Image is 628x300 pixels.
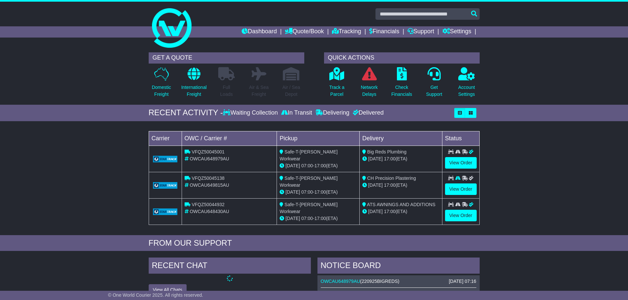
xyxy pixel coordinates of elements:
[391,67,412,101] a: CheckFinancials
[367,202,435,207] span: ATS AWNINGS AND ADDITIONS
[368,209,383,214] span: [DATE]
[181,84,207,98] p: International Freight
[192,202,224,207] span: VFQZ50044932
[149,131,182,146] td: Carrier
[149,258,311,275] div: RECENT CHAT
[329,67,345,101] a: Track aParcel
[362,155,439,162] div: (ETA)
[445,210,477,221] a: View Order
[242,26,277,38] a: Dashboard
[458,84,475,98] p: Account Settings
[369,26,399,38] a: Financials
[301,216,313,221] span: 07:00
[314,189,326,195] span: 17:00
[285,163,300,168] span: [DATE]
[280,202,338,214] span: Safe-T-[PERSON_NAME] Workwear
[280,176,338,188] span: Safe-T-[PERSON_NAME] Workwear
[190,209,229,214] span: OWCAU648430AU
[324,52,480,64] div: QUICK ACTIONS
[280,109,314,117] div: In Transit
[249,84,269,98] p: Air & Sea Freight
[442,26,471,38] a: Settings
[449,279,476,284] div: [DATE] 07:16
[280,149,338,161] span: Safe-T-[PERSON_NAME] Workwear
[182,131,277,146] td: OWC / Carrier #
[384,182,396,188] span: 17:00
[329,84,344,98] p: Track a Parcel
[445,157,477,169] a: View Order
[218,84,235,98] p: Full Loads
[108,292,203,298] span: © One World Courier 2025. All rights reserved.
[359,131,442,146] td: Delivery
[283,84,300,98] p: Air / Sea Depot
[190,156,229,161] span: OWCAU648979AU
[314,109,351,117] div: Delivering
[149,108,223,118] div: RECENT ACTIVITY -
[351,109,384,117] div: Delivered
[181,67,207,101] a: InternationalFreight
[223,109,279,117] div: Waiting Collection
[368,182,383,188] span: [DATE]
[426,84,442,98] p: Get Support
[368,156,383,161] span: [DATE]
[152,84,171,98] p: Domestic Freight
[332,26,361,38] a: Tracking
[321,279,476,284] div: ( )
[391,84,412,98] p: Check Financials
[153,156,178,162] img: GetCarrierServiceLogo
[153,208,178,215] img: GetCarrierServiceLogo
[190,182,229,188] span: OWCAU649815AU
[280,189,357,196] div: - (ETA)
[149,238,480,248] div: FROM OUR SUPPORT
[361,84,377,98] p: Network Delays
[277,131,360,146] td: Pickup
[442,131,479,146] td: Status
[149,52,304,64] div: GET A QUOTE
[362,279,398,284] span: 220925BIGREDS
[314,216,326,221] span: 17:00
[367,176,416,181] span: CH Precision Plastering
[285,26,324,38] a: Quote/Book
[384,209,396,214] span: 17:00
[285,216,300,221] span: [DATE]
[301,189,313,195] span: 07:00
[192,149,224,154] span: VFQZ50045001
[317,258,480,275] div: NOTICE BOARD
[149,284,187,296] button: View All Chats
[285,189,300,195] span: [DATE]
[192,176,224,181] span: VFQZ50045138
[151,67,171,101] a: DomesticFreight
[426,67,442,101] a: GetSupport
[407,26,434,38] a: Support
[384,156,396,161] span: 17:00
[367,149,406,154] span: Big Reds Plumbing
[362,208,439,215] div: (ETA)
[360,67,378,101] a: NetworkDelays
[280,162,357,169] div: - (ETA)
[445,183,477,195] a: View Order
[321,279,360,284] a: OWCAU648979AU
[362,182,439,189] div: (ETA)
[458,67,475,101] a: AccountSettings
[280,215,357,222] div: - (ETA)
[301,163,313,168] span: 07:00
[153,182,178,189] img: GetCarrierServiceLogo
[314,163,326,168] span: 17:00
